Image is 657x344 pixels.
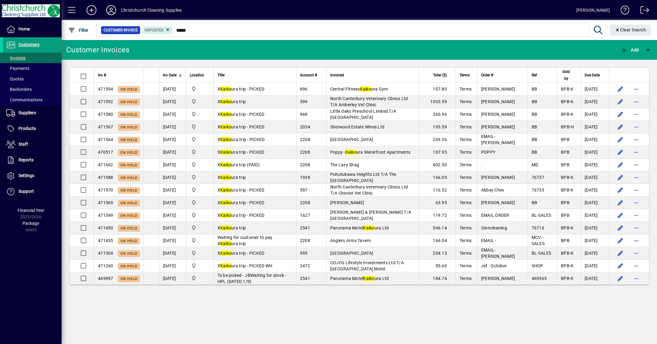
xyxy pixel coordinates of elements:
[615,223,625,233] button: Edit
[481,175,515,180] span: [PERSON_NAME]
[576,5,610,15] div: [PERSON_NAME]
[561,87,574,91] span: BPB-K
[419,83,456,95] td: 107.80
[561,175,574,180] span: BPB-K
[217,124,265,129] span: X ura trip - PICKED
[532,188,544,192] span: 76733
[581,146,609,159] td: [DATE]
[460,238,472,243] span: Terms
[3,22,62,37] a: Home
[419,247,456,260] td: 204.13
[330,87,388,91] span: Central Fitness ura Gym
[18,42,39,47] span: Customers
[190,72,204,79] span: Location
[159,184,186,196] td: [DATE]
[581,260,609,272] td: [DATE]
[3,105,62,121] a: Suppliers
[18,173,34,178] span: Settings
[561,225,574,230] span: BPB-K
[300,188,308,192] span: 597
[581,121,609,133] td: [DATE]
[481,72,524,79] div: Order #
[561,200,570,205] span: BPB
[220,200,231,205] em: Kaiko
[120,239,137,243] span: On hold
[18,189,34,194] span: Support
[561,137,570,142] span: BPB
[419,184,456,196] td: 116.52
[217,72,225,79] span: Title
[190,174,210,181] span: Christchurch Cleaning Supplies Ltd
[532,150,537,155] span: BB
[631,109,641,119] button: More options
[460,72,470,79] span: Terms
[98,87,113,91] span: 471594
[120,138,137,142] span: On hold
[220,188,231,192] em: Kaiko
[98,225,113,230] span: 471450
[631,223,641,233] button: More options
[631,135,641,144] button: More options
[460,251,472,256] span: Terms
[561,238,570,243] span: BPB
[3,84,62,95] a: Backorders
[481,162,482,167] span: .
[481,200,515,205] span: [PERSON_NAME]
[561,68,577,82] div: Sold by
[481,213,509,218] span: EMAIL ORDER
[6,87,32,92] span: Backorders
[481,134,515,145] span: EMAIL-[PERSON_NAME]
[220,175,231,180] em: Kaiko
[300,238,310,243] span: 2208
[615,27,646,32] span: Clear Search
[159,121,186,133] td: [DATE]
[363,225,374,230] em: Kaiko
[103,27,138,33] span: Customer Invoice
[481,188,505,192] span: Abbey Chev
[581,196,609,209] td: [DATE]
[615,248,625,258] button: Edit
[330,210,411,221] span: [PERSON_NAME] & [PERSON_NAME] T/A [GEOGRAPHIC_DATA]
[615,97,625,107] button: Edit
[581,171,609,184] td: [DATE]
[419,171,456,184] td: 166.05
[217,72,292,79] div: Title
[98,251,113,256] span: 471304
[460,200,472,205] span: Terms
[217,235,273,246] span: Waiting for customer to pay X ura trip
[615,185,625,195] button: Edit
[159,83,186,95] td: [DATE]
[460,137,472,142] span: Terms
[330,96,408,107] span: North Canterbury Veterinary Clinics Ltd T/A Amberley Vet Clinic
[217,175,246,180] span: X ura trip
[120,125,137,129] span: On hold
[98,238,113,243] span: 471435
[581,108,609,121] td: [DATE]
[581,184,609,196] td: [DATE]
[220,162,231,167] em: Kaiko
[619,44,640,55] button: Add
[631,97,641,107] button: More options
[561,124,574,129] span: BPB-H
[217,99,246,104] span: X ura trip
[532,72,554,79] div: Ref
[3,168,62,184] a: Settings
[98,99,113,104] span: 471592
[300,251,308,256] span: 955
[581,234,609,247] td: [DATE]
[18,126,36,131] span: Products
[300,137,310,142] span: 2208
[532,175,544,180] span: 76737
[460,99,472,104] span: Terms
[163,72,182,79] div: Inv Date
[98,175,113,180] span: 471588
[101,5,121,16] button: Profile
[159,209,186,222] td: [DATE]
[300,87,308,91] span: 896
[561,112,574,117] span: BPB-K
[120,100,137,104] span: On hold
[532,225,544,230] span: 76716
[98,150,113,155] span: 470517
[481,87,515,91] span: [PERSON_NAME]
[631,122,641,132] button: More options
